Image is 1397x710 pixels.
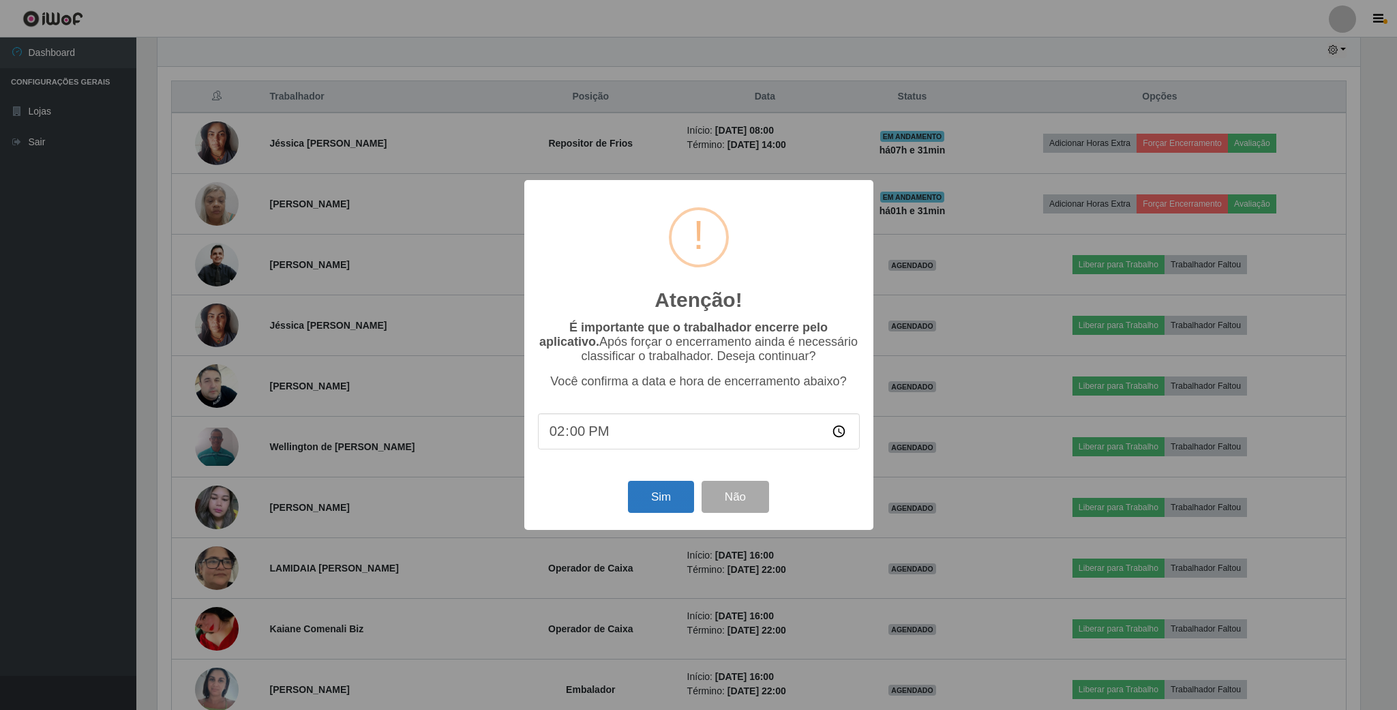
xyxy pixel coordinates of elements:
p: Após forçar o encerramento ainda é necessário classificar o trabalhador. Deseja continuar? [538,321,860,364]
button: Não [702,481,769,513]
button: Sim [628,481,694,513]
h2: Atenção! [655,288,742,312]
p: Você confirma a data e hora de encerramento abaixo? [538,374,860,389]
b: É importante que o trabalhador encerre pelo aplicativo. [539,321,828,349]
